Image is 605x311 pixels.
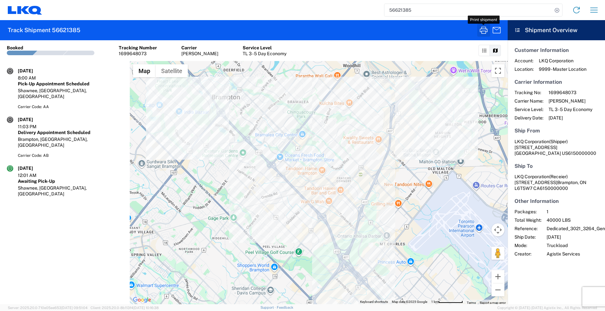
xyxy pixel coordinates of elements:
div: Carrier [181,45,218,51]
div: Tracking Number [119,45,157,51]
h5: Ship From [514,128,598,134]
button: Zoom out [491,283,504,296]
span: Server: 2025.20.0-710e05ee653 [8,306,88,310]
button: Map Scale: 1 km per 72 pixels [429,300,465,304]
span: 1699648073 [549,90,592,95]
div: Awaiting Pick-Up [18,178,123,184]
span: Location: [514,66,534,72]
span: Ship Date: [514,234,541,240]
img: Google [131,296,153,304]
address: [GEOGRAPHIC_DATA] US [514,139,598,156]
span: 6150000000 [568,151,596,156]
div: Shawnee, [GEOGRAPHIC_DATA], [GEOGRAPHIC_DATA] [18,185,123,197]
span: Tracking No: [514,90,543,95]
a: Open this area in Google Maps (opens a new window) [131,296,153,304]
span: [DATE] [549,115,592,121]
span: (Receier) [549,174,568,179]
span: LKQ Corporation [514,139,549,144]
div: [DATE] [18,165,50,171]
span: LKQ Corporation [539,58,587,64]
span: Carrier Name: [514,98,543,104]
input: Shipment, tracking or reference number [384,4,552,16]
span: TL 3 - 5 Day Economy [549,106,592,112]
div: 8:00 AM [18,75,50,81]
span: Copyright © [DATE]-[DATE] Agistix Inc., All Rights Reserved [497,305,597,311]
address: Brampton, ON L6T5W7 CA [514,174,598,191]
h5: Other Information [514,198,598,204]
span: Delivery Date: [514,115,543,121]
span: [DATE] 09:51:04 [61,306,88,310]
div: Service Level [243,45,286,51]
span: 6150000000 [540,186,568,191]
a: Terms [467,301,476,305]
span: [DATE] 10:16:38 [133,306,159,310]
span: [PERSON_NAME] [549,98,592,104]
a: Feedback [277,305,293,309]
span: LKQ Corporation [STREET_ADDRESS] [514,174,568,185]
button: Show satellite imagery [156,64,188,77]
div: [DATE] [18,68,50,74]
span: Service Level: [514,106,543,112]
span: Map data ©2025 Google [392,300,427,304]
div: Delivery Appointment Scheduled [18,130,123,135]
h2: Track Shipment 56621385 [8,26,80,34]
div: Carrier Code: AA [18,104,123,110]
div: Brampton, [GEOGRAPHIC_DATA], [GEOGRAPHIC_DATA] [18,136,123,148]
a: Report a map error [480,301,506,305]
span: (Shipper) [549,139,568,144]
div: 11:03 PM [18,124,50,130]
span: Account: [514,58,534,64]
div: 1699648073 [119,51,157,56]
span: Reference: [514,226,541,231]
div: [PERSON_NAME] [181,51,218,56]
span: 9999 - Master Location [539,66,587,72]
span: [STREET_ADDRESS] [514,145,557,150]
h5: Customer Information [514,47,598,53]
button: Toggle fullscreen view [491,64,504,77]
button: Keyboard shortcuts [360,300,388,304]
span: Total Weight: [514,217,541,223]
h5: Ship To [514,163,598,169]
a: Support [260,305,277,309]
button: Zoom in [491,270,504,283]
div: Shawnee, [GEOGRAPHIC_DATA], [GEOGRAPHIC_DATA] [18,88,123,99]
div: TL 3 - 5 Day Economy [243,51,286,56]
div: Booked [7,45,23,51]
button: Drag Pegman onto the map to open Street View [491,247,504,260]
span: Creator: [514,251,541,257]
span: Client: 2025.20.0-8b113f4 [91,306,159,310]
span: Mode: [514,243,541,248]
div: Pick-Up Appointment Scheduled [18,81,123,87]
header: Shipment Overview [508,20,605,40]
span: 1 km [431,300,438,304]
button: Map camera controls [491,223,504,236]
div: [DATE] [18,117,50,122]
div: 12:01 AM [18,172,50,178]
span: Packages: [514,209,541,215]
div: Carrier Code: AB [18,153,123,158]
button: Show street map [133,64,156,77]
h5: Carrier Information [514,79,598,85]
